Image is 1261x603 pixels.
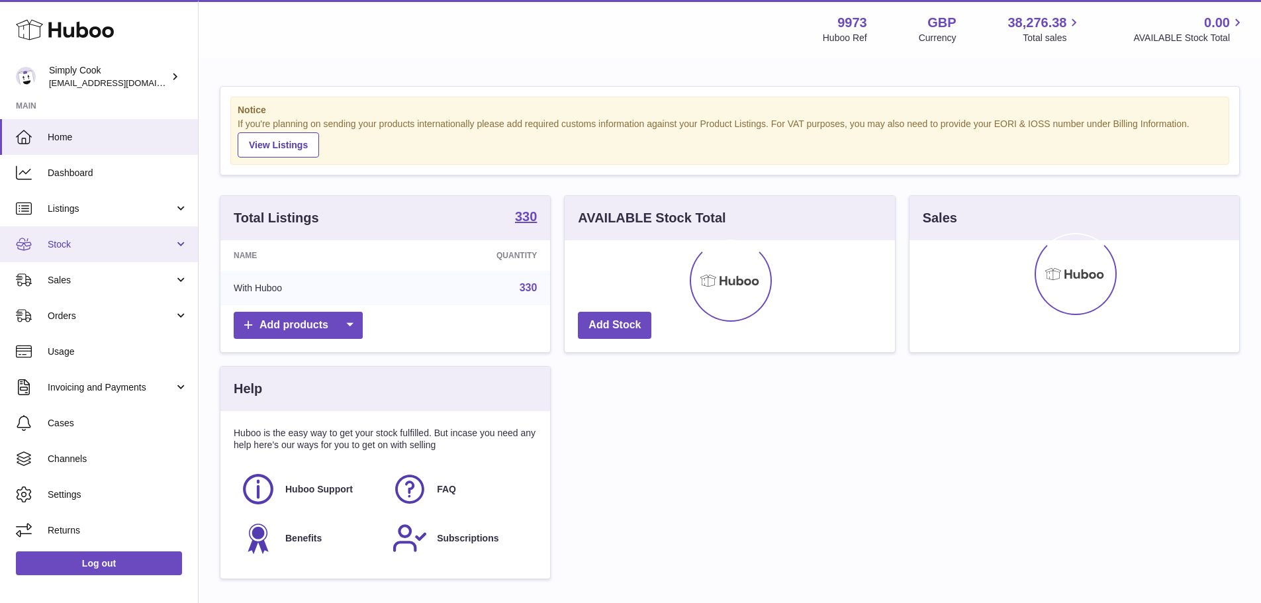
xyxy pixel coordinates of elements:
strong: Notice [238,104,1222,116]
span: FAQ [437,483,456,496]
span: Orders [48,310,174,322]
strong: GBP [927,14,956,32]
span: Sales [48,274,174,287]
a: Benefits [240,520,379,556]
a: 330 [515,210,537,226]
span: Subscriptions [437,532,498,545]
span: Invoicing and Payments [48,381,174,394]
span: 0.00 [1204,14,1230,32]
span: Stock [48,238,174,251]
span: Settings [48,488,188,501]
h3: AVAILABLE Stock Total [578,209,725,227]
a: Subscriptions [392,520,530,556]
span: Cases [48,417,188,430]
span: Benefits [285,532,322,545]
span: Returns [48,524,188,537]
strong: 330 [515,210,537,223]
a: FAQ [392,471,530,507]
a: Add Stock [578,312,651,339]
h3: Help [234,380,262,398]
span: Total sales [1023,32,1082,44]
span: Listings [48,203,174,215]
th: Name [220,240,395,271]
span: Dashboard [48,167,188,179]
div: If you're planning on sending your products internationally please add required customs informati... [238,118,1222,158]
a: 330 [520,282,537,293]
div: Simply Cook [49,64,168,89]
span: Home [48,131,188,144]
span: AVAILABLE Stock Total [1133,32,1245,44]
a: Huboo Support [240,471,379,507]
strong: 9973 [837,14,867,32]
div: Huboo Ref [823,32,867,44]
a: View Listings [238,132,319,158]
span: Huboo Support [285,483,353,496]
span: Usage [48,346,188,358]
a: Add products [234,312,363,339]
img: internalAdmin-9973@internal.huboo.com [16,67,36,87]
span: 38,276.38 [1007,14,1066,32]
p: Huboo is the easy way to get your stock fulfilled. But incase you need any help here's our ways f... [234,427,537,452]
a: 0.00 AVAILABLE Stock Total [1133,14,1245,44]
span: [EMAIL_ADDRESS][DOMAIN_NAME] [49,77,195,88]
th: Quantity [395,240,550,271]
td: With Huboo [220,271,395,305]
h3: Total Listings [234,209,319,227]
a: Log out [16,551,182,575]
h3: Sales [923,209,957,227]
div: Currency [919,32,957,44]
span: Channels [48,453,188,465]
a: 38,276.38 Total sales [1007,14,1082,44]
